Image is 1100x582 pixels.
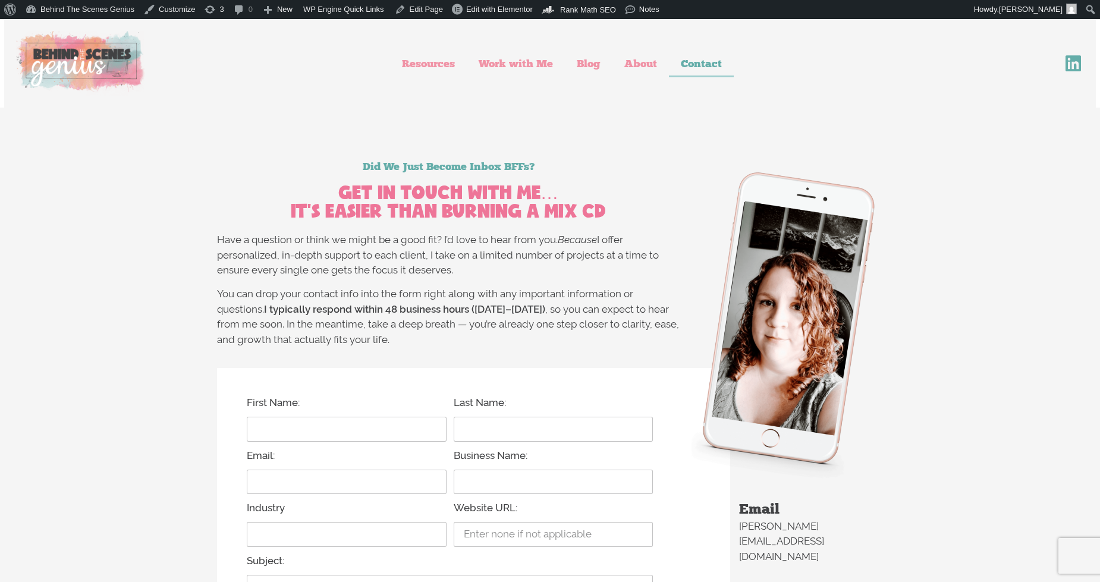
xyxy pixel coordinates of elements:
span: I offer personalized, in-depth support to each client, I take on a limited number of projects at ... [217,234,659,276]
label: Industry [247,503,285,522]
input: Enter none if not applicable [454,522,653,547]
span: Edit with Elementor [466,5,533,14]
a: Resources [390,50,467,77]
a: About [612,50,669,77]
label: Subject: [247,556,284,575]
h2: Did We Just Become Inbox BFFs? [217,161,680,172]
h2: Get In Touch With Me… It’s Easier Than Burning a Mix CD [217,184,680,221]
span: Because [558,234,597,246]
span: Rank Math SEO [560,5,616,14]
label: Website URL: [454,503,517,522]
span: You can drop your contact info into the form right along with any important information or questi... [217,288,679,345]
strong: I typically respond within 48 business hours ([DATE]–[DATE]) [264,303,545,315]
h2: Email [739,502,883,516]
a: Blog [565,50,612,77]
label: First Name: [247,398,300,417]
p: [PERSON_NAME][EMAIL_ADDRESS][DOMAIN_NAME] [739,519,883,565]
span: Have a question or think we might be a good fit? I’d love to hear from you. [217,234,558,246]
label: Email: [247,451,275,470]
nav: Menu [168,50,955,77]
label: Business Name: [454,451,527,470]
a: Work with Me [467,50,565,77]
span: [PERSON_NAME] [999,5,1063,14]
a: Contact [669,50,734,77]
label: Last Name: [454,398,506,417]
